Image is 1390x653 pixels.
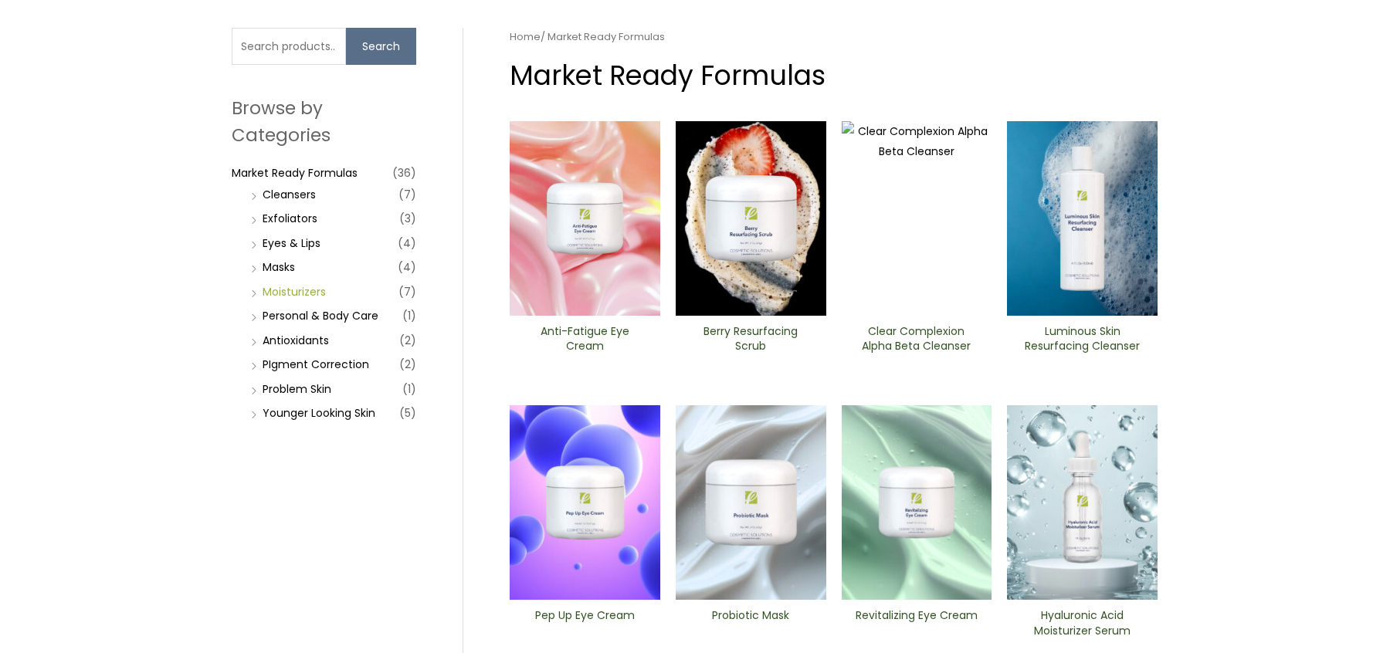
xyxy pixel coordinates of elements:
[689,324,813,359] a: Berry Resurfacing Scrub
[1020,608,1144,638] h2: Hyaluronic Acid Moisturizer Serum
[398,232,416,254] span: (4)
[392,162,416,184] span: (36)
[689,608,813,638] h2: Probiotic Mask
[1007,405,1158,600] img: Hyaluronic moisturizer Serum
[523,324,647,359] a: Anti-Fatigue Eye Cream
[346,28,416,65] button: Search
[523,608,647,643] a: Pep Up Eye Cream
[263,333,329,348] a: Antioxidants
[399,330,416,351] span: (2)
[510,29,541,44] a: Home
[402,378,416,400] span: (1)
[263,235,320,251] a: Eyes & Lips
[1020,324,1144,359] a: Luminous Skin Resurfacing ​Cleanser
[854,608,978,638] h2: Revitalizing ​Eye Cream
[854,324,978,359] a: Clear Complexion Alpha Beta ​Cleanser
[263,187,316,202] a: Cleansers
[676,405,826,600] img: Probiotic Mask
[689,324,813,354] h2: Berry Resurfacing Scrub
[232,28,346,65] input: Search products…
[263,308,378,323] a: Personal & Body Care
[842,405,992,600] img: Revitalizing ​Eye Cream
[232,165,358,181] a: Market Ready Formulas
[510,405,660,600] img: Pep Up Eye Cream
[263,405,375,421] a: Younger Looking Skin
[523,608,647,638] h2: Pep Up Eye Cream
[854,608,978,643] a: Revitalizing ​Eye Cream
[398,256,416,278] span: (4)
[263,259,295,275] a: Masks
[263,381,331,397] a: Problem Skin
[854,324,978,354] h2: Clear Complexion Alpha Beta ​Cleanser
[399,402,416,424] span: (5)
[402,305,416,326] span: (1)
[398,281,416,303] span: (7)
[399,354,416,375] span: (2)
[523,324,647,354] h2: Anti-Fatigue Eye Cream
[1020,608,1144,643] a: Hyaluronic Acid Moisturizer Serum
[510,56,1158,94] h1: Market Ready Formulas
[510,28,1158,46] nav: Breadcrumb
[263,211,317,226] a: Exfoliators
[1007,121,1158,316] img: Luminous Skin Resurfacing ​Cleanser
[398,184,416,205] span: (7)
[676,121,826,316] img: Berry Resurfacing Scrub
[399,208,416,229] span: (3)
[689,608,813,643] a: Probiotic Mask
[842,121,992,316] img: Clear Complexion Alpha Beta ​Cleanser
[232,95,416,147] h2: Browse by Categories
[263,357,369,372] a: PIgment Correction
[1020,324,1144,354] h2: Luminous Skin Resurfacing ​Cleanser
[510,121,660,316] img: Anti Fatigue Eye Cream
[263,284,326,299] a: Moisturizers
